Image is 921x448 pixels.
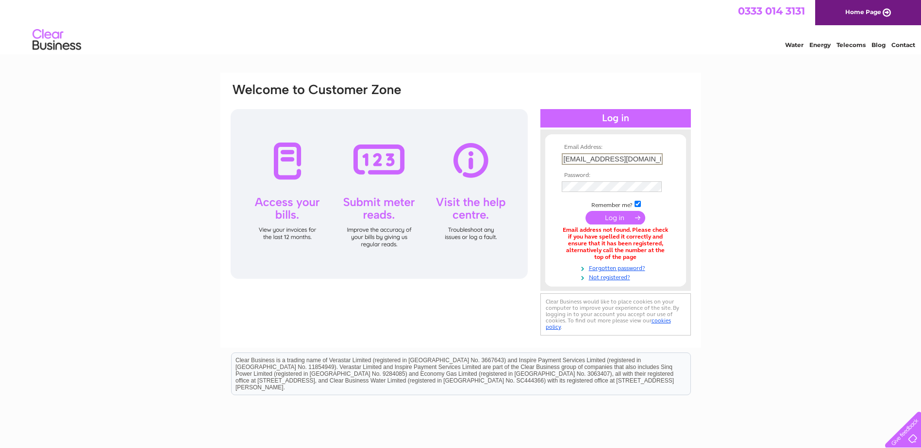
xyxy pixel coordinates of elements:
[891,41,915,48] a: Contact
[837,41,866,48] a: Telecoms
[232,5,690,47] div: Clear Business is a trading name of Verastar Limited (registered in [GEOGRAPHIC_DATA] No. 3667643...
[32,25,82,55] img: logo.png
[559,199,672,209] td: Remember me?
[559,144,672,151] th: Email Address:
[586,211,645,224] input: Submit
[559,172,672,179] th: Password:
[546,317,671,330] a: cookies policy
[785,41,804,48] a: Water
[540,293,691,336] div: Clear Business would like to place cookies on your computer to improve your experience of the sit...
[809,41,831,48] a: Energy
[562,227,670,260] div: Email address not found. Please check if you have spelled it correctly and ensure that it has bee...
[738,5,805,17] a: 0333 014 3131
[562,263,672,272] a: Forgotten password?
[562,272,672,281] a: Not registered?
[871,41,886,48] a: Blog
